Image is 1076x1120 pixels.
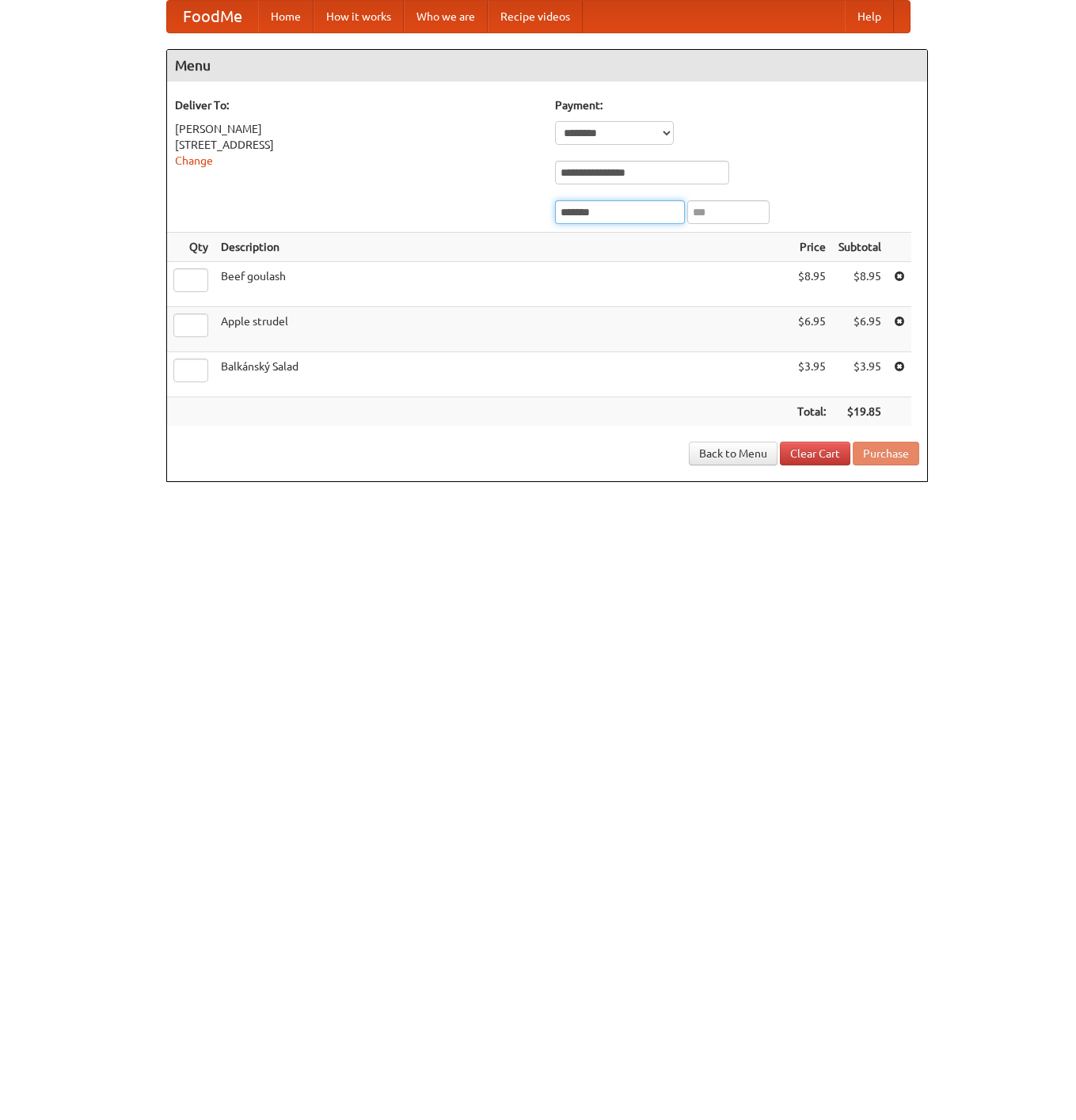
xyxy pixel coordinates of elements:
[488,1,583,32] a: Recipe videos
[845,1,894,32] a: Help
[832,233,888,262] th: Subtotal
[175,154,213,167] a: Change
[258,1,314,32] a: Home
[314,1,404,32] a: How it works
[832,262,888,307] td: $8.95
[215,307,791,352] td: Apple strudel
[404,1,488,32] a: Who we are
[791,307,832,352] td: $6.95
[215,352,791,397] td: Balkánský Salad
[853,442,919,465] button: Purchase
[167,233,215,262] th: Qty
[175,121,539,137] div: [PERSON_NAME]
[791,397,832,427] th: Total:
[832,397,888,427] th: $19.85
[167,1,258,32] a: FoodMe
[215,262,791,307] td: Beef goulash
[167,50,927,82] h4: Menu
[832,307,888,352] td: $6.95
[791,262,832,307] td: $8.95
[175,97,539,113] h5: Deliver To:
[215,233,791,262] th: Description
[791,233,832,262] th: Price
[555,97,919,113] h5: Payment:
[832,352,888,397] td: $3.95
[780,442,850,465] a: Clear Cart
[175,137,539,153] div: [STREET_ADDRESS]
[791,352,832,397] td: $3.95
[689,442,778,465] a: Back to Menu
